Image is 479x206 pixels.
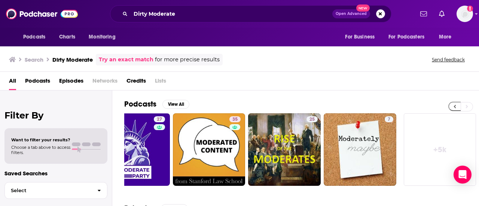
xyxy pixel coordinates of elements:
[454,166,472,184] div: Open Intercom Messenger
[336,12,367,16] span: Open Advanced
[155,75,166,90] span: Lists
[52,56,93,63] h3: Dirty Moderate
[83,30,125,44] button: open menu
[4,110,107,121] h2: Filter By
[417,7,430,20] a: Show notifications dropdown
[356,4,370,12] span: New
[306,116,318,122] a: 25
[388,32,424,42] span: For Podcasters
[92,75,118,90] span: Networks
[154,116,165,122] a: 27
[18,30,55,44] button: open menu
[340,30,384,44] button: open menu
[131,8,332,20] input: Search podcasts, credits, & more...
[59,75,83,90] a: Episodes
[25,75,50,90] a: Podcasts
[4,182,107,199] button: Select
[436,7,448,20] a: Show notifications dropdown
[54,30,80,44] a: Charts
[434,30,461,44] button: open menu
[23,32,45,42] span: Podcasts
[345,32,375,42] span: For Business
[229,116,241,122] a: 35
[467,6,473,12] svg: Add a profile image
[384,30,435,44] button: open menu
[11,137,70,142] span: Want to filter your results?
[388,116,390,123] span: 7
[232,116,238,123] span: 35
[324,113,396,186] a: 7
[4,170,107,177] p: Saved Searches
[9,75,16,90] a: All
[124,99,156,109] h2: Podcasts
[110,5,391,22] div: Search podcasts, credits, & more...
[11,145,70,155] span: Choose a tab above to access filters.
[439,32,452,42] span: More
[457,6,473,22] img: User Profile
[248,113,321,186] a: 25
[155,55,220,64] span: for more precise results
[5,188,91,193] span: Select
[162,100,189,109] button: View All
[404,113,476,186] a: +5k
[457,6,473,22] span: Logged in as AtriaBooks
[332,9,370,18] button: Open AdvancedNew
[99,55,153,64] a: Try an exact match
[173,113,245,186] a: 35
[97,113,170,186] a: 27
[385,116,393,122] a: 7
[59,32,75,42] span: Charts
[25,56,43,63] h3: Search
[124,99,189,109] a: PodcastsView All
[457,6,473,22] button: Show profile menu
[6,7,78,21] img: Podchaser - Follow, Share and Rate Podcasts
[126,75,146,90] a: Credits
[157,116,162,123] span: 27
[309,116,315,123] span: 25
[430,56,467,63] button: Send feedback
[89,32,115,42] span: Monitoring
